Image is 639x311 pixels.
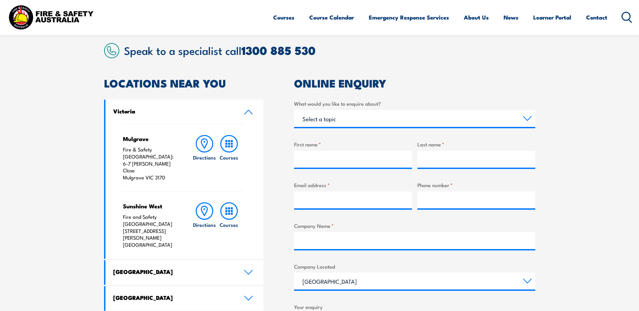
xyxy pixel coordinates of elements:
p: Fire and Safety [GEOGRAPHIC_DATA] [STREET_ADDRESS][PERSON_NAME] [GEOGRAPHIC_DATA] [123,213,179,248]
h6: Courses [220,221,238,228]
a: About Us [464,8,489,26]
a: Victoria [105,100,264,124]
h6: Courses [220,154,238,161]
label: What would you like to enquire about? [294,100,535,107]
label: Company Located [294,263,535,270]
a: [GEOGRAPHIC_DATA] [105,286,264,311]
h6: Directions [193,154,216,161]
h4: Mulgrave [123,135,179,142]
h2: ONLINE ENQUIRY [294,78,535,88]
label: Email address [294,181,412,189]
h6: Directions [193,221,216,228]
h4: [GEOGRAPHIC_DATA] [113,268,234,275]
label: Last name [417,140,535,148]
label: Phone number [417,181,535,189]
a: Directions [192,202,217,248]
a: Directions [192,135,217,181]
a: Learner Portal [533,8,571,26]
label: Your enquiry [294,303,535,311]
h4: Sunshine West [123,202,179,210]
p: Fire & Safety [GEOGRAPHIC_DATA]: 6-7 [PERSON_NAME] Close Mulgrave VIC 3170 [123,146,179,181]
a: [GEOGRAPHIC_DATA] [105,260,264,285]
a: News [504,8,518,26]
a: Courses [217,202,241,248]
h2: Speak to a specialist call [124,44,535,56]
a: Courses [273,8,294,26]
label: First name [294,140,412,148]
a: Emergency Response Services [369,8,449,26]
a: Courses [217,135,241,181]
h2: LOCATIONS NEAR YOU [104,78,264,88]
a: 1300 885 530 [242,41,316,59]
a: Course Calendar [309,8,354,26]
label: Company Name [294,222,535,230]
h4: Victoria [113,107,234,115]
a: Contact [586,8,607,26]
h4: [GEOGRAPHIC_DATA] [113,294,234,301]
